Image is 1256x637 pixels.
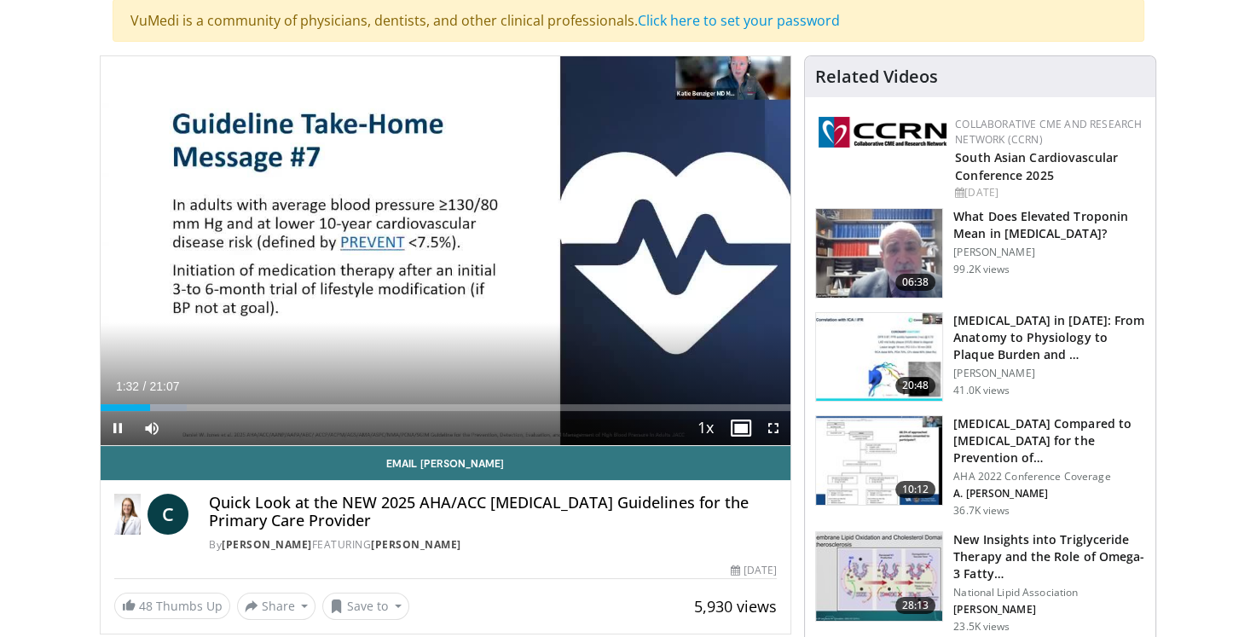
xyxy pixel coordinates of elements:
a: Collaborative CME and Research Network (CCRN) [955,117,1142,147]
button: Disable picture-in-picture mode [722,411,756,445]
a: 06:38 What Does Elevated Troponin Mean in [MEDICAL_DATA]? [PERSON_NAME] 99.2K views [815,208,1145,298]
div: By FEATURING [209,537,777,553]
img: 7c0f9b53-1609-4588-8498-7cac8464d722.150x105_q85_crop-smart_upscale.jpg [816,416,942,505]
a: Email [PERSON_NAME] [101,446,791,480]
a: 48 Thumbs Up [114,593,230,619]
video-js: Video Player [101,56,791,446]
span: 21:07 [149,379,179,393]
img: 98daf78a-1d22-4ebe-927e-10afe95ffd94.150x105_q85_crop-smart_upscale.jpg [816,209,942,298]
p: [PERSON_NAME] [953,603,1145,617]
p: National Lipid Association [953,586,1145,599]
p: [PERSON_NAME] [953,367,1145,380]
span: 48 [139,598,153,614]
span: 1:32 [116,379,139,393]
h3: [MEDICAL_DATA] Compared to [MEDICAL_DATA] for the Prevention of… [953,415,1145,466]
p: 41.0K views [953,384,1010,397]
a: 10:12 [MEDICAL_DATA] Compared to [MEDICAL_DATA] for the Prevention of… AHA 2022 Conference Covera... [815,415,1145,518]
span: 5,930 views [694,596,777,617]
a: [PERSON_NAME] [222,537,312,552]
span: 28:13 [895,597,936,614]
h4: Quick Look at the NEW 2025 AHA/ACC [MEDICAL_DATA] Guidelines for the Primary Care Provider [209,494,777,530]
div: [DATE] [955,185,1142,200]
h4: Related Videos [815,67,938,87]
p: 36.7K views [953,504,1010,518]
p: 23.5K views [953,620,1010,634]
img: 823da73b-7a00-425d-bb7f-45c8b03b10c3.150x105_q85_crop-smart_upscale.jpg [816,313,942,402]
button: Pause [101,411,135,445]
a: 28:13 New Insights into Triglyceride Therapy and the Role of Omega-3 Fatty… National Lipid Associ... [815,531,1145,634]
span: / [143,379,147,393]
button: Playback Rate [688,411,722,445]
h3: What Does Elevated Troponin Mean in [MEDICAL_DATA]? [953,208,1145,242]
div: [DATE] [731,563,777,578]
span: 20:48 [895,377,936,394]
a: C [148,494,188,535]
p: [PERSON_NAME] [953,246,1145,259]
button: Share [237,593,316,620]
span: 10:12 [895,481,936,498]
h3: [MEDICAL_DATA] in [DATE]: From Anatomy to Physiology to Plaque Burden and … [953,312,1145,363]
img: Dr. Catherine P. Benziger [114,494,142,535]
a: [PERSON_NAME] [371,537,461,552]
div: Progress Bar [101,404,791,411]
button: Mute [135,411,169,445]
p: A. [PERSON_NAME] [953,487,1145,501]
a: 20:48 [MEDICAL_DATA] in [DATE]: From Anatomy to Physiology to Plaque Burden and … [PERSON_NAME] 4... [815,312,1145,402]
button: Fullscreen [756,411,790,445]
a: South Asian Cardiovascular Conference 2025 [955,149,1118,183]
img: 45ea033d-f728-4586-a1ce-38957b05c09e.150x105_q85_crop-smart_upscale.jpg [816,532,942,621]
h3: New Insights into Triglyceride Therapy and the Role of Omega-3 Fatty… [953,531,1145,582]
a: Click here to set your password [638,11,840,30]
p: 99.2K views [953,263,1010,276]
p: AHA 2022 Conference Coverage [953,470,1145,484]
span: 06:38 [895,274,936,291]
button: Save to [322,593,409,620]
img: a04ee3ba-8487-4636-b0fb-5e8d268f3737.png.150x105_q85_autocrop_double_scale_upscale_version-0.2.png [819,117,946,148]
